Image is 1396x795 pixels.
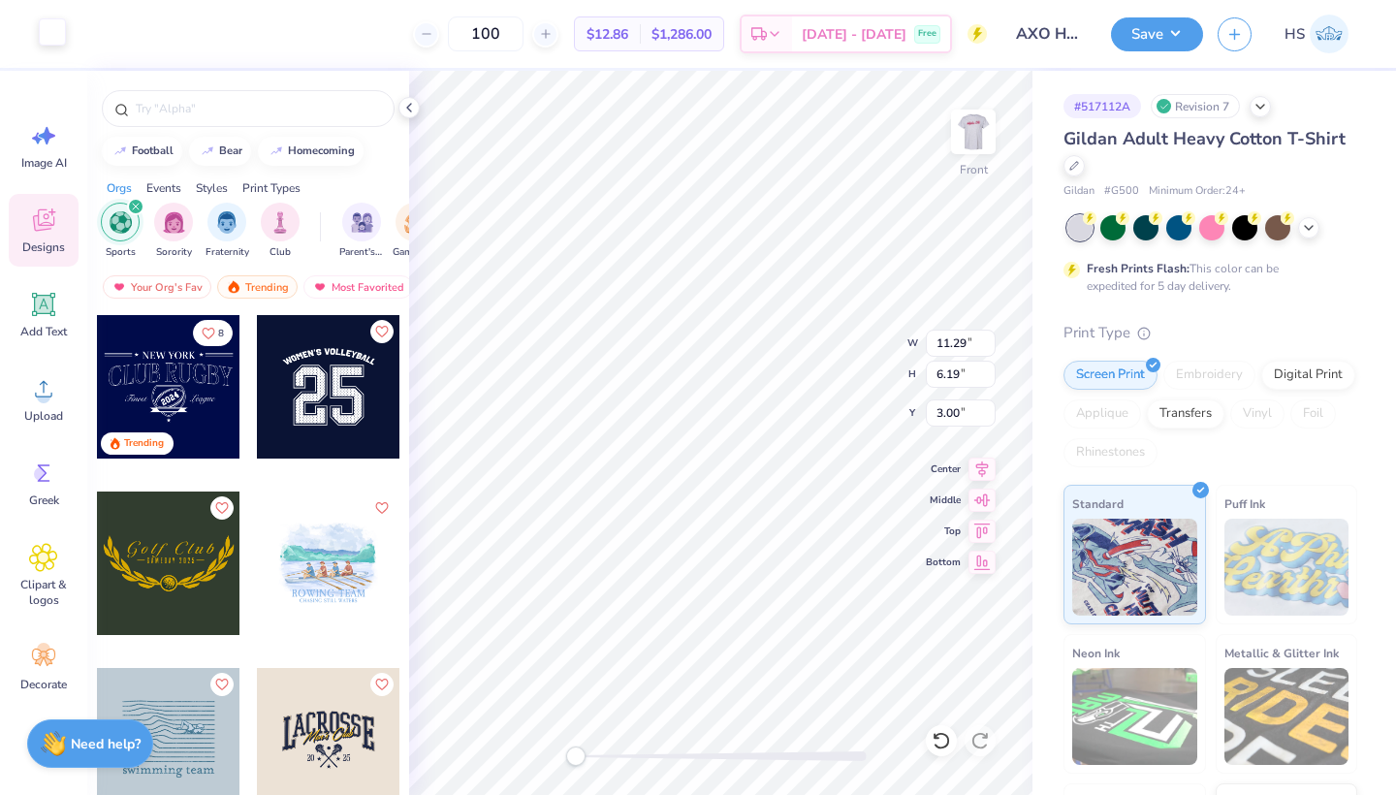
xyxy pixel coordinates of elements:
[146,179,181,197] div: Events
[1224,519,1349,616] img: Puff Ink
[1310,15,1348,53] img: Helen Slacik
[124,436,164,451] div: Trending
[1087,260,1325,295] div: This color can be expedited for 5 day delivery.
[1072,519,1197,616] img: Standard
[1063,94,1141,118] div: # 517112A
[954,112,993,151] img: Front
[206,245,249,260] span: Fraternity
[312,280,328,294] img: most_fav.gif
[107,179,132,197] div: Orgs
[111,280,127,294] img: most_fav.gif
[351,211,373,234] img: Parent's Weekend Image
[29,493,59,508] span: Greek
[206,203,249,260] div: filter for Fraternity
[404,211,427,234] img: Game Day Image
[163,211,185,234] img: Sorority Image
[1230,399,1285,429] div: Vinyl
[1072,643,1120,663] span: Neon Ink
[802,24,906,45] span: [DATE] - [DATE]
[258,137,364,166] button: homecoming
[1072,493,1124,514] span: Standard
[370,673,394,696] button: Like
[219,145,242,156] div: bear
[210,673,234,696] button: Like
[154,203,193,260] button: filter button
[218,329,224,338] span: 8
[217,275,298,299] div: Trending
[1224,668,1349,765] img: Metallic & Glitter Ink
[1224,643,1339,663] span: Metallic & Glitter Ink
[12,577,76,608] span: Clipart & logos
[1163,361,1255,390] div: Embroidery
[926,493,961,508] span: Middle
[206,203,249,260] button: filter button
[1063,322,1357,344] div: Print Type
[566,747,586,766] div: Accessibility label
[102,137,182,166] button: football
[288,145,355,156] div: homecoming
[24,408,63,424] span: Upload
[200,145,215,157] img: trend_line.gif
[370,496,394,520] button: Like
[156,245,192,260] span: Sorority
[339,245,384,260] span: Parent's Weekend
[103,275,211,299] div: Your Org's Fav
[71,735,141,753] strong: Need help?
[1224,493,1265,514] span: Puff Ink
[1149,183,1246,200] span: Minimum Order: 24 +
[132,145,174,156] div: football
[196,179,228,197] div: Styles
[1111,17,1203,51] button: Save
[339,203,384,260] button: filter button
[106,245,136,260] span: Sports
[154,203,193,260] div: filter for Sorority
[926,461,961,477] span: Center
[1063,183,1095,200] span: Gildan
[1147,399,1224,429] div: Transfers
[303,275,413,299] div: Most Favorited
[370,320,394,343] button: Like
[1261,361,1355,390] div: Digital Print
[651,24,712,45] span: $1,286.00
[20,677,67,692] span: Decorate
[1087,261,1190,276] strong: Fresh Prints Flash:
[1290,399,1336,429] div: Foil
[339,203,384,260] div: filter for Parent's Weekend
[587,24,628,45] span: $12.86
[1063,127,1346,150] span: Gildan Adult Heavy Cotton T-Shirt
[1072,668,1197,765] img: Neon Ink
[242,179,301,197] div: Print Types
[1285,23,1305,46] span: HS
[393,203,437,260] div: filter for Game Day
[261,203,300,260] button: filter button
[110,211,132,234] img: Sports Image
[270,211,291,234] img: Club Image
[926,555,961,570] span: Bottom
[216,211,238,234] img: Fraternity Image
[101,203,140,260] button: filter button
[210,496,234,520] button: Like
[1151,94,1240,118] div: Revision 7
[112,145,128,157] img: trend_line.gif
[448,16,523,51] input: – –
[270,245,291,260] span: Club
[226,280,241,294] img: trending.gif
[1104,183,1139,200] span: # G500
[960,161,988,178] div: Front
[1063,399,1141,429] div: Applique
[393,203,437,260] button: filter button
[393,245,437,260] span: Game Day
[1063,438,1158,467] div: Rhinestones
[1001,15,1096,53] input: Untitled Design
[926,524,961,539] span: Top
[101,203,140,260] div: filter for Sports
[918,27,936,41] span: Free
[134,99,382,118] input: Try "Alpha"
[22,239,65,255] span: Designs
[1276,15,1357,53] a: HS
[21,155,67,171] span: Image AI
[269,145,284,157] img: trend_line.gif
[261,203,300,260] div: filter for Club
[189,137,251,166] button: bear
[20,324,67,339] span: Add Text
